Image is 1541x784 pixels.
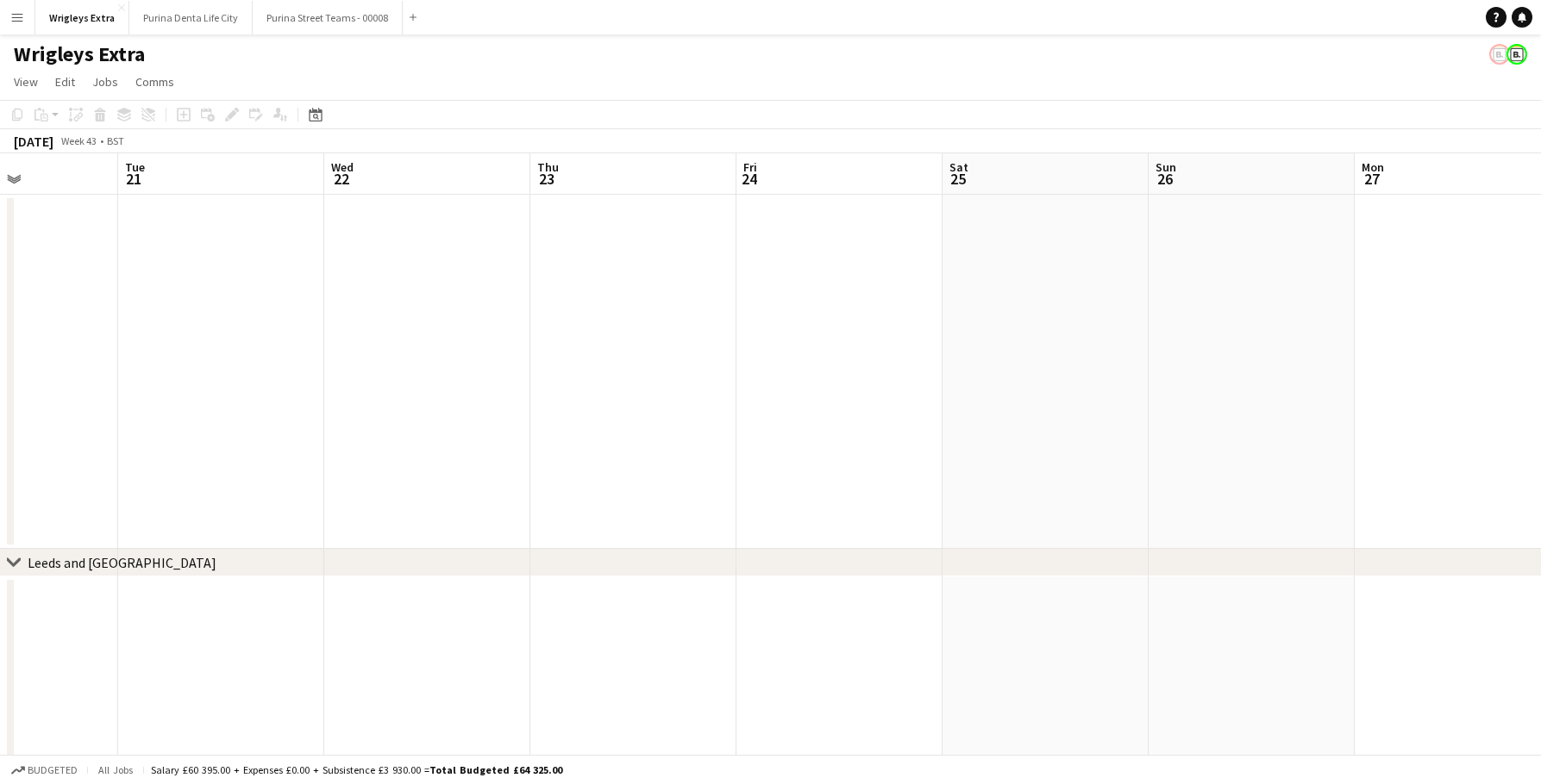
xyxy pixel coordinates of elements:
[741,169,757,189] span: 24
[429,763,562,776] span: Total Budgeted £64 325.00
[35,1,129,34] button: Wrigleys Extra
[1359,169,1384,189] span: 27
[28,554,216,571] div: Leeds and [GEOGRAPHIC_DATA]
[331,159,354,175] span: Wed
[85,71,125,93] a: Jobs
[14,133,53,150] div: [DATE]
[253,1,403,34] button: Purina Street Teams - 00008
[949,159,968,175] span: Sat
[125,159,145,175] span: Tue
[14,74,38,90] span: View
[122,169,145,189] span: 21
[107,134,124,147] div: BST
[135,74,174,90] span: Comms
[1362,159,1384,175] span: Mon
[57,134,100,147] span: Week 43
[537,159,559,175] span: Thu
[28,764,78,776] span: Budgeted
[9,761,80,780] button: Budgeted
[1507,44,1527,65] app-user-avatar: Bounce Activations Ltd
[535,169,559,189] span: 23
[1153,169,1176,189] span: 26
[743,159,757,175] span: Fri
[48,71,82,93] a: Edit
[92,74,118,90] span: Jobs
[14,41,145,67] h1: Wrigleys Extra
[1156,159,1176,175] span: Sun
[947,169,968,189] span: 25
[7,71,45,93] a: View
[329,169,354,189] span: 22
[151,763,562,776] div: Salary £60 395.00 + Expenses £0.00 + Subsistence £3 930.00 =
[129,1,253,34] button: Purina Denta Life City
[128,71,181,93] a: Comms
[95,763,136,776] span: All jobs
[55,74,75,90] span: Edit
[1489,44,1510,65] app-user-avatar: Bounce Activations Ltd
